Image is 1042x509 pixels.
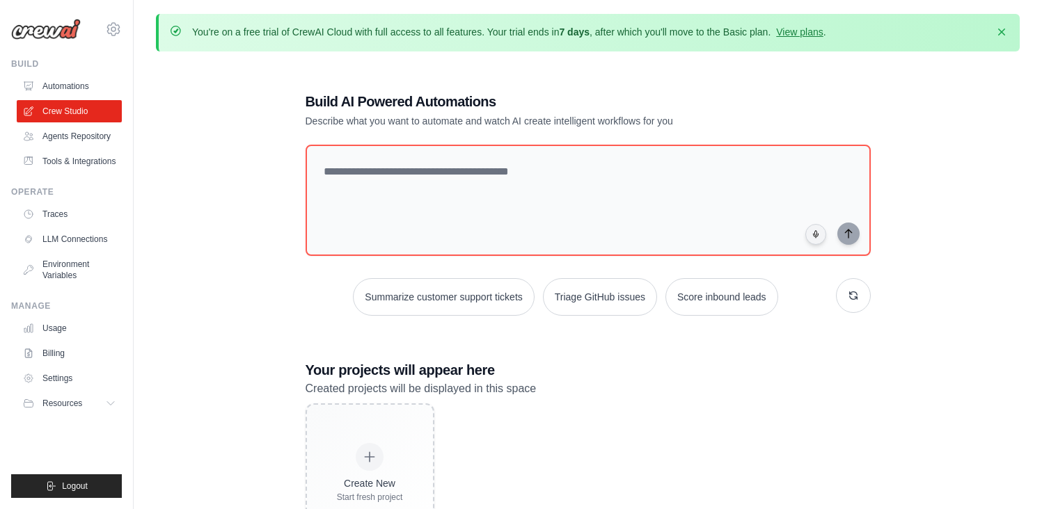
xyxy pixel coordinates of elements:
p: You're on a free trial of CrewAI Cloud with full access to all features. Your trial ends in , aft... [192,25,826,39]
a: Agents Repository [17,125,122,147]
a: Settings [17,367,122,389]
span: Resources [42,398,82,409]
a: Crew Studio [17,100,122,122]
a: LLM Connections [17,228,122,250]
button: Get new suggestions [836,278,871,313]
a: Tools & Integrations [17,150,122,172]
a: Usage [17,317,122,339]
button: Logout [11,474,122,498]
a: Environment Variables [17,253,122,286]
div: Build [11,58,122,70]
div: Start fresh project [337,492,403,503]
a: Traces [17,203,122,225]
h3: Your projects will appear here [306,360,871,380]
a: Automations [17,75,122,97]
img: Logo [11,19,81,40]
button: Summarize customer support tickets [353,278,534,316]
button: Score inbound leads [665,278,778,316]
span: Logout [62,480,88,492]
a: Billing [17,342,122,364]
button: Click to speak your automation idea [805,224,826,245]
h1: Build AI Powered Automations [306,92,773,111]
div: Create New [337,476,403,490]
button: Triage GitHub issues [543,278,657,316]
strong: 7 days [559,26,590,38]
p: Describe what you want to automate and watch AI create intelligent workflows for you [306,114,773,128]
a: View plans [776,26,823,38]
button: Resources [17,392,122,414]
div: Manage [11,300,122,312]
p: Created projects will be displayed in this space [306,380,871,398]
div: Operate [11,186,122,197]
